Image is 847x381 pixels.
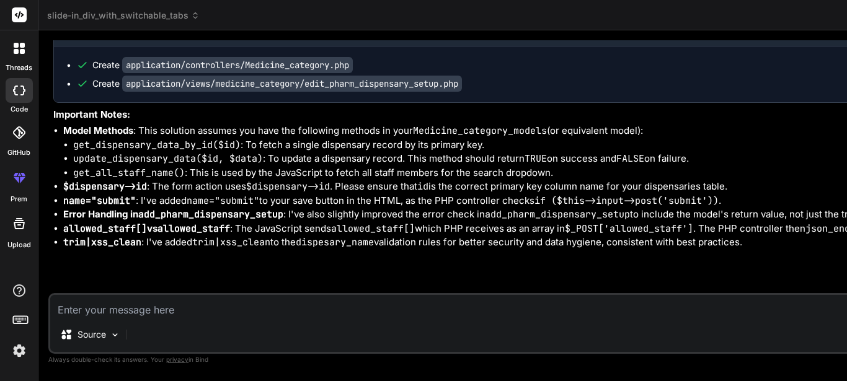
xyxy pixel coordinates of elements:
div: Create [92,77,462,90]
strong: vs [63,222,230,234]
strong: Important Notes: [53,108,130,120]
code: $dispensary->id [63,180,147,193]
span: slide-in_div_with_switchable_tabs [47,9,200,22]
code: application/views/medicine_category/edit_pharm_dispensary_setup.php [122,76,462,92]
code: trim|xss_clean [63,236,141,248]
div: Create [92,59,353,71]
label: threads [6,63,32,73]
code: TRUE [525,152,547,165]
label: prem [11,194,27,204]
code: allowed_staff [157,222,230,235]
code: allowed_staff[] [331,222,415,235]
code: name="submit" [187,195,259,207]
label: code [11,104,28,115]
code: trim|xss_clean [192,236,270,248]
code: FALSE [616,152,644,165]
p: Source [78,328,106,341]
img: Pick Models [110,330,120,340]
code: if ($this->input->post('submit')) [534,195,719,207]
span: privacy [166,356,188,363]
code: update_dispensary_data($id, $data) [73,152,263,165]
code: $dispensary->id [246,180,330,193]
code: id [417,180,428,193]
code: get_all_staff_name() [73,167,185,179]
code: Medicine_category_models [413,125,547,137]
code: add_pharm_dispensary_setup [138,208,283,221]
code: dispesary_name [296,236,374,248]
code: application/controllers/Medicine_category.php [122,57,353,73]
label: GitHub [7,147,30,158]
code: name="submit" [63,195,136,207]
code: add_pharm_dispensary_setup [485,208,630,221]
strong: Model Methods [63,125,133,136]
strong: Error Handling in [63,208,283,220]
img: settings [9,340,30,361]
code: allowed_staff[] [63,222,147,235]
label: Upload [7,240,31,250]
code: get_dispensary_data_by_id($id) [73,139,241,151]
code: $_POST['allowed_staff'] [565,222,693,235]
